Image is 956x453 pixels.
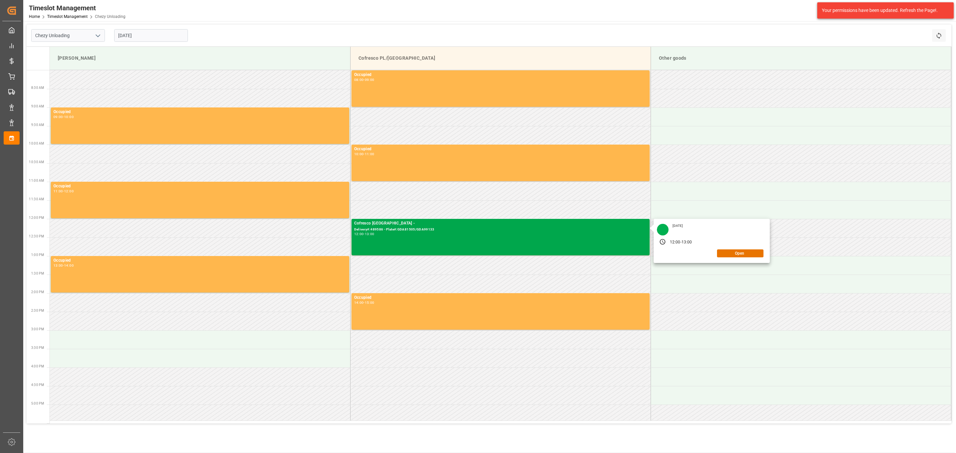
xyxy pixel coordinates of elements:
[354,220,647,227] div: Cofresco [GEOGRAPHIC_DATA] -
[31,29,105,42] input: Type to search/select
[53,183,347,190] div: Occupied
[29,234,44,238] span: 12:30 PM
[47,14,88,19] a: Timeslot Management
[53,190,63,193] div: 11:00
[53,264,63,267] div: 13:00
[31,346,44,350] span: 3:30 PM
[363,232,364,235] div: -
[354,72,647,78] div: Occupied
[31,402,44,405] span: 5:00 PM
[354,227,647,232] div: Delivery#:489586 - Plate#:GDA81505/GDA99133
[354,146,647,153] div: Occupied
[31,364,44,368] span: 4:00 PM
[93,31,103,41] button: open menu
[64,190,74,193] div: 12:00
[114,29,188,42] input: DD.MM.YYYY
[31,327,44,331] span: 3:00 PM
[354,294,647,301] div: Occupied
[356,52,645,64] div: Cofresco PL/[GEOGRAPHIC_DATA]
[363,301,364,304] div: -
[31,104,44,108] span: 9:00 AM
[717,249,763,257] button: Open
[365,153,374,156] div: 11:00
[64,115,74,118] div: 10:00
[31,272,44,275] span: 1:30 PM
[354,153,364,156] div: 10:00
[670,224,685,228] div: [DATE]
[29,179,44,182] span: 11:00 AM
[29,3,125,13] div: Timeslot Management
[29,197,44,201] span: 11:30 AM
[363,153,364,156] div: -
[31,253,44,257] span: 1:00 PM
[365,232,374,235] div: 13:00
[31,290,44,294] span: 2:00 PM
[55,52,345,64] div: [PERSON_NAME]
[822,7,944,14] div: Your permissions have been updated. Refresh the Page!.
[29,142,44,145] span: 10:00 AM
[63,190,64,193] div: -
[53,109,347,115] div: Occupied
[53,115,63,118] div: 09:00
[29,160,44,164] span: 10:30 AM
[31,309,44,312] span: 2:30 PM
[31,123,44,127] span: 9:30 AM
[354,301,364,304] div: 14:00
[31,383,44,387] span: 4:30 PM
[31,86,44,90] span: 8:30 AM
[681,239,692,245] div: 13:00
[670,239,680,245] div: 12:00
[63,115,64,118] div: -
[63,264,64,267] div: -
[656,52,946,64] div: Other goods
[29,216,44,220] span: 12:00 PM
[354,78,364,81] div: 08:00
[680,239,681,245] div: -
[365,78,374,81] div: 09:00
[363,78,364,81] div: -
[53,257,347,264] div: Occupied
[29,14,40,19] a: Home
[64,264,74,267] div: 14:00
[365,301,374,304] div: 15:00
[354,232,364,235] div: 12:00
